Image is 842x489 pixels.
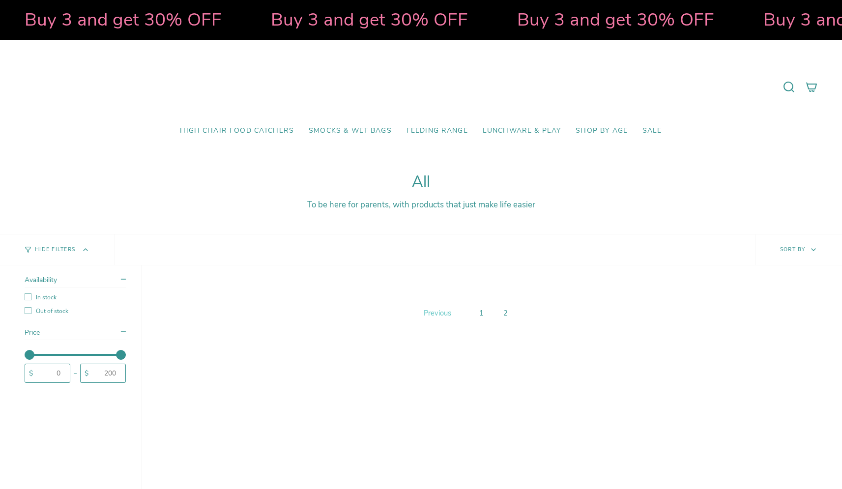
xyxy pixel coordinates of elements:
[642,127,662,135] span: SALE
[25,275,126,288] summary: Availability
[301,119,399,143] a: Smocks & Wet Bags
[483,127,561,135] span: Lunchware & Play
[35,247,75,253] span: Hide Filters
[499,306,512,320] a: 2
[25,328,40,337] span: Price
[510,7,707,32] strong: Buy 3 and get 30% OFF
[309,127,392,135] span: Smocks & Wet Bags
[568,119,635,143] a: Shop by Age
[173,119,301,143] a: High Chair Food Catchers
[29,369,33,378] span: $
[475,119,568,143] a: Lunchware & Play
[70,371,80,376] div: -
[91,368,125,378] input: 200
[18,7,215,32] strong: Buy 3 and get 30% OFF
[35,368,70,378] input: 0
[264,7,461,32] strong: Buy 3 and get 30% OFF
[307,199,535,210] span: To be here for parents, with products that just make life easier
[25,328,126,340] summary: Price
[25,307,126,315] label: Out of stock
[25,275,57,285] span: Availability
[780,246,806,253] span: Sort by
[635,119,669,143] a: SALE
[475,306,488,320] a: 1
[755,234,842,265] button: Sort by
[336,55,506,119] a: Mumma’s Little Helpers
[25,173,817,191] h1: All
[406,127,468,135] span: Feeding Range
[424,308,451,318] span: Previous
[421,306,454,320] a: Previous
[399,119,475,143] a: Feeding Range
[25,293,126,301] label: In stock
[85,369,88,378] span: $
[180,127,294,135] span: High Chair Food Catchers
[576,127,628,135] span: Shop by Age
